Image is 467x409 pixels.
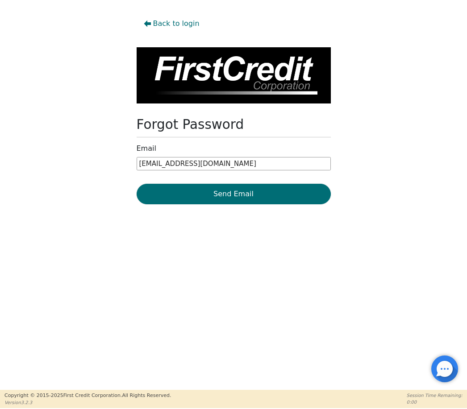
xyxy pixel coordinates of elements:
[4,392,171,400] p: Copyright © 2015- 2025 First Credit Corporation.
[4,399,171,406] p: Version 3.2.3
[137,13,207,34] button: Back to login
[122,392,171,398] span: All Rights Reserved.
[137,184,331,204] button: Send Email
[407,399,463,405] p: 0:00
[153,18,200,29] span: Back to login
[137,144,156,153] h4: Email
[137,157,331,170] input: Enter email
[137,117,331,132] h1: Forgot Password
[137,47,331,103] img: logo-CMu_cnol.png
[407,392,463,399] p: Session Time Remaining:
